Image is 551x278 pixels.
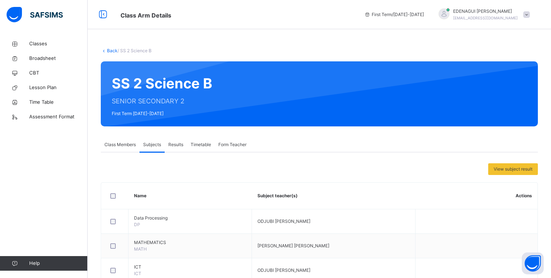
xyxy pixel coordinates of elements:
[134,215,246,221] span: Data Processing
[29,69,88,77] span: CBT
[257,243,329,248] span: [PERSON_NAME] [PERSON_NAME]
[104,141,136,148] span: Class Members
[29,40,88,47] span: Classes
[129,183,252,209] th: Name
[29,113,88,121] span: Assessment Format
[257,267,310,273] span: ODJUBI [PERSON_NAME]
[168,141,183,148] span: Results
[120,12,171,19] span: Class Arm Details
[364,11,424,18] span: session/term information
[134,264,246,270] span: ICT
[107,48,118,53] a: Back
[431,8,533,21] div: EDENAGUIJERRY
[416,183,537,209] th: Actions
[134,239,246,246] span: MATHEMATICS
[29,99,88,106] span: Time Table
[7,7,63,22] img: safsims
[453,8,518,15] span: EDENAGUI [PERSON_NAME]
[29,260,87,267] span: Help
[218,141,246,148] span: Form Teacher
[191,141,211,148] span: Timetable
[252,183,416,209] th: Subject teacher(s)
[118,48,152,53] span: / SS 2 Science B
[453,16,518,20] span: [EMAIL_ADDRESS][DOMAIN_NAME]
[134,271,141,276] span: ICT
[29,84,88,91] span: Lesson Plan
[143,141,161,148] span: Subjects
[522,252,544,274] button: Open asap
[494,166,532,172] span: View subject result
[29,55,88,62] span: Broadsheet
[257,218,310,224] span: ODJUBI [PERSON_NAME]
[134,246,147,252] span: MATH
[134,222,140,227] span: DP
